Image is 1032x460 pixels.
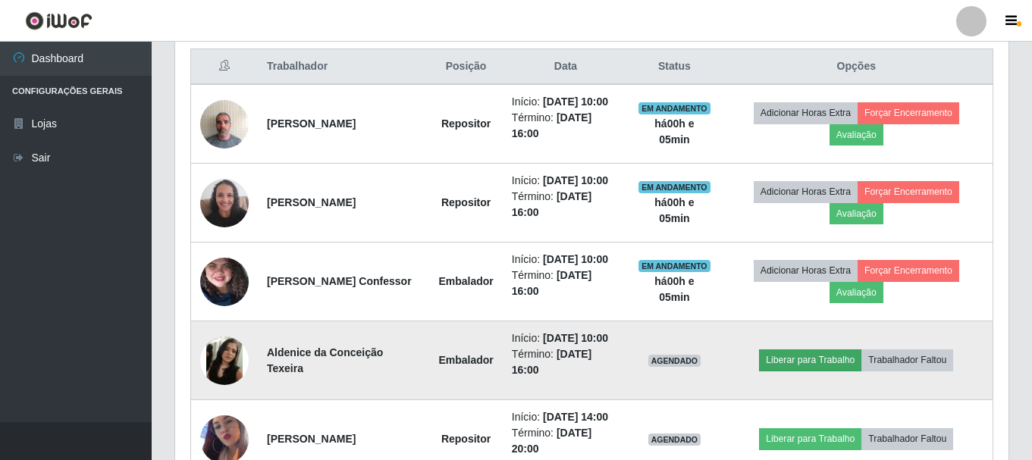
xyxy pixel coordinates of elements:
[648,355,701,367] span: AGENDADO
[830,203,883,224] button: Avaliação
[25,11,93,30] img: CoreUI Logo
[654,117,694,146] strong: há 00 h e 05 min
[267,117,356,130] strong: [PERSON_NAME]
[512,252,620,268] li: Início:
[654,196,694,224] strong: há 00 h e 05 min
[200,171,249,235] img: 1747182351528.jpeg
[267,433,356,445] strong: [PERSON_NAME]
[648,433,701,446] span: AGENDADO
[200,92,249,156] img: 1707417653840.jpeg
[830,124,883,146] button: Avaliação
[858,102,959,124] button: Forçar Encerramento
[441,196,491,208] strong: Repositor
[441,433,491,445] strong: Repositor
[512,425,620,457] li: Término:
[754,102,858,124] button: Adicionar Horas Extra
[512,110,620,142] li: Término:
[858,260,959,281] button: Forçar Encerramento
[267,346,383,374] strong: Aldenice da Conceição Texeira
[543,253,608,265] time: [DATE] 10:00
[543,174,608,186] time: [DATE] 10:00
[638,102,710,114] span: EM ANDAMENTO
[861,428,953,449] button: Trabalhador Faltou
[512,409,620,425] li: Início:
[200,228,249,336] img: 1748891631133.jpeg
[512,189,620,221] li: Término:
[638,181,710,193] span: EM ANDAMENTO
[543,411,608,423] time: [DATE] 14:00
[654,275,694,303] strong: há 00 h e 05 min
[543,332,608,344] time: [DATE] 10:00
[258,49,429,85] th: Trabalhador
[830,282,883,303] button: Avaliação
[754,260,858,281] button: Adicionar Horas Extra
[267,196,356,208] strong: [PERSON_NAME]
[438,275,493,287] strong: Embalador
[503,49,629,85] th: Data
[861,349,953,371] button: Trabalhador Faltou
[512,346,620,378] li: Término:
[429,49,502,85] th: Posição
[754,181,858,202] button: Adicionar Horas Extra
[720,49,993,85] th: Opções
[858,181,959,202] button: Forçar Encerramento
[759,428,861,449] button: Liberar para Trabalho
[759,349,861,371] button: Liberar para Trabalho
[512,268,620,299] li: Término:
[267,275,412,287] strong: [PERSON_NAME] Confessor
[200,336,249,385] img: 1744494663000.jpeg
[543,95,608,108] time: [DATE] 10:00
[638,260,710,272] span: EM ANDAMENTO
[629,49,720,85] th: Status
[512,94,620,110] li: Início:
[441,117,491,130] strong: Repositor
[438,354,493,366] strong: Embalador
[512,173,620,189] li: Início:
[512,330,620,346] li: Início:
